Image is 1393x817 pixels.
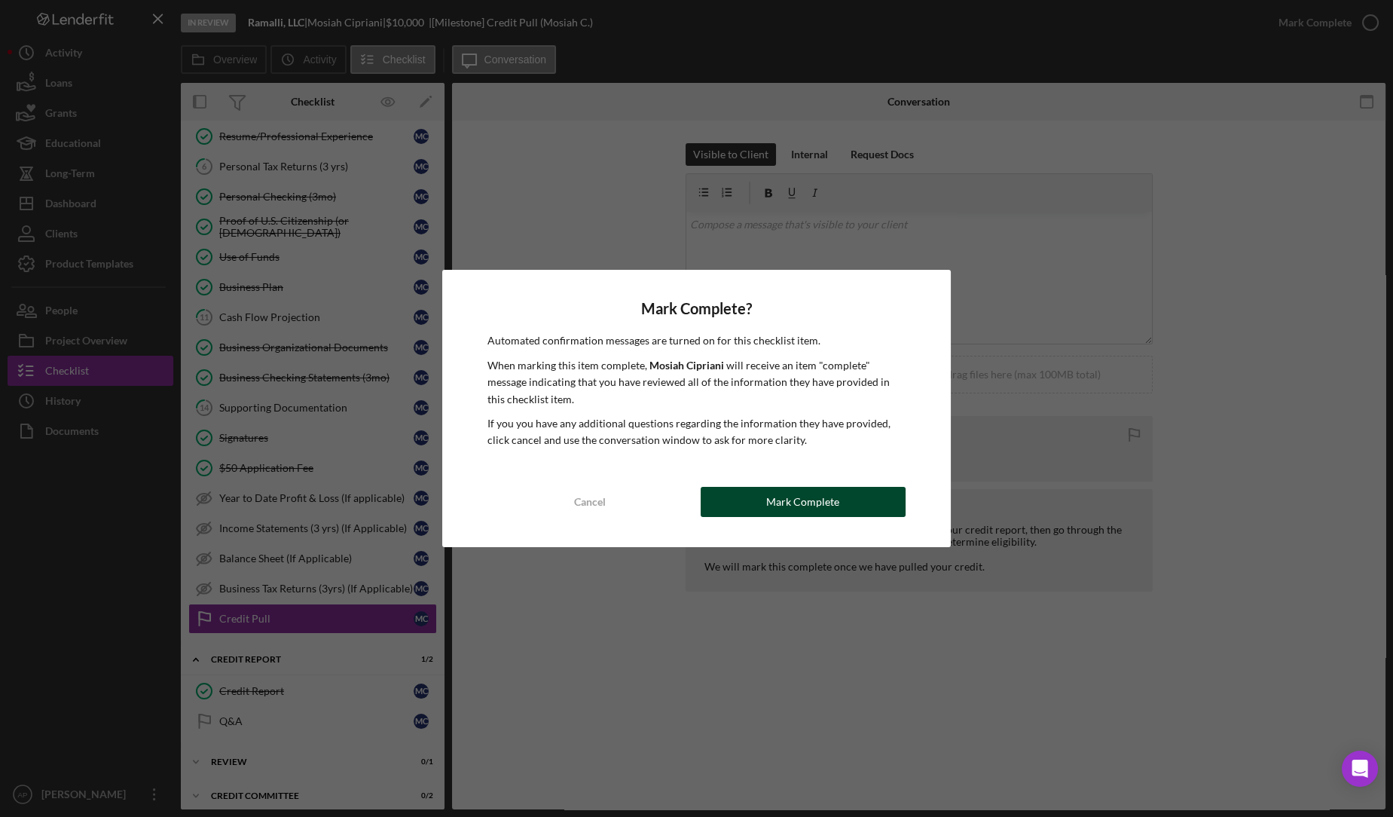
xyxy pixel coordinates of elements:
button: Mark Complete [701,487,906,517]
div: Cancel [574,487,606,517]
div: Mark Complete [766,487,839,517]
button: Cancel [487,487,692,517]
p: Automated confirmation messages are turned on for this checklist item. [487,332,906,349]
div: Open Intercom Messenger [1342,751,1378,787]
p: If you you have any additional questions regarding the information they have provided, click canc... [487,415,906,449]
b: Mosiah Cipriani [649,359,724,372]
h4: Mark Complete? [487,300,906,317]
p: When marking this item complete, will receive an item "complete" message indicating that you have... [487,357,906,408]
